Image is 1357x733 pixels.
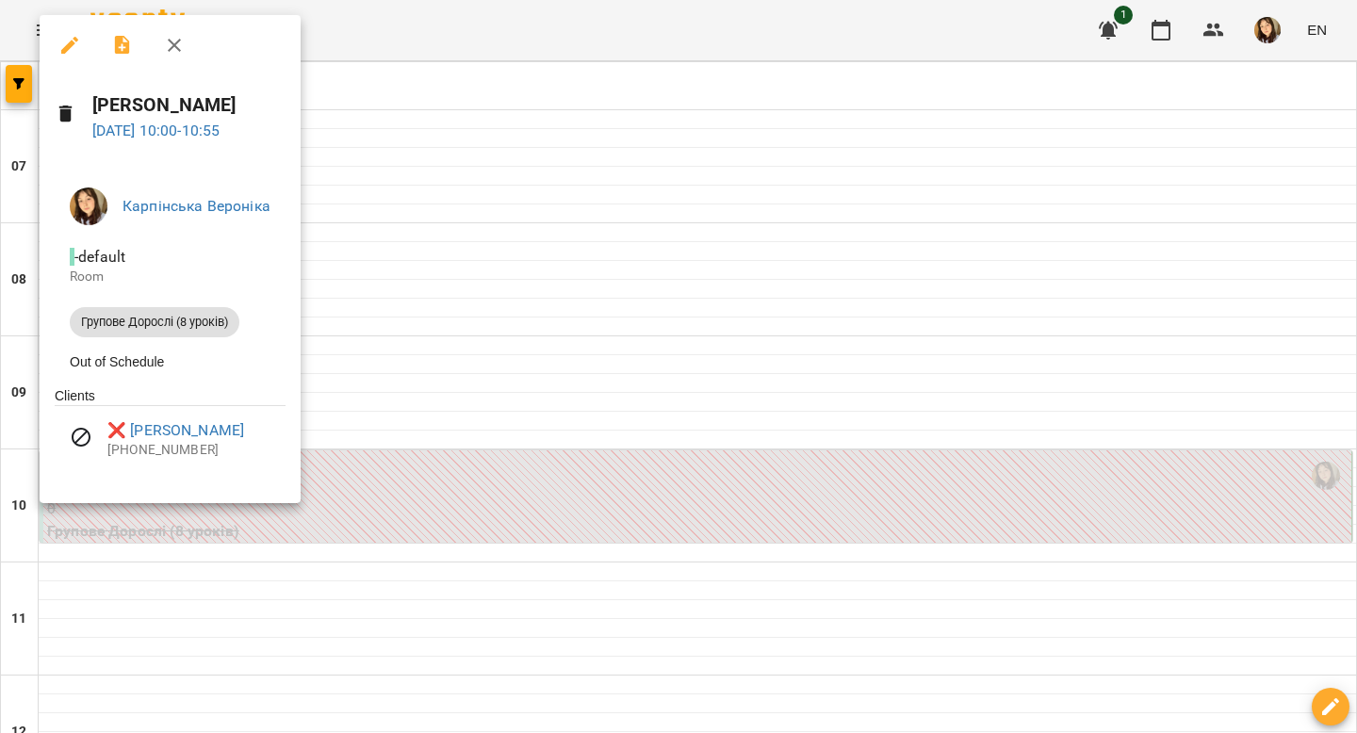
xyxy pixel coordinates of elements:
a: Карпінська Вероніка [123,197,270,215]
h6: [PERSON_NAME] [92,90,286,120]
span: Групове Дорослі (8 уроків) [70,314,239,331]
ul: Clients [55,386,286,481]
a: [DATE] 10:00-10:55 [92,122,221,139]
li: Out of Schedule [55,345,286,379]
img: 45f5674d79ed0726aee1bdacee3f998b.jpeg [70,187,107,225]
span: - default [70,248,129,266]
p: Room [70,268,270,286]
svg: Visit canceled [70,426,92,448]
a: ❌ [PERSON_NAME] [107,419,244,442]
p: [PHONE_NUMBER] [107,441,286,460]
